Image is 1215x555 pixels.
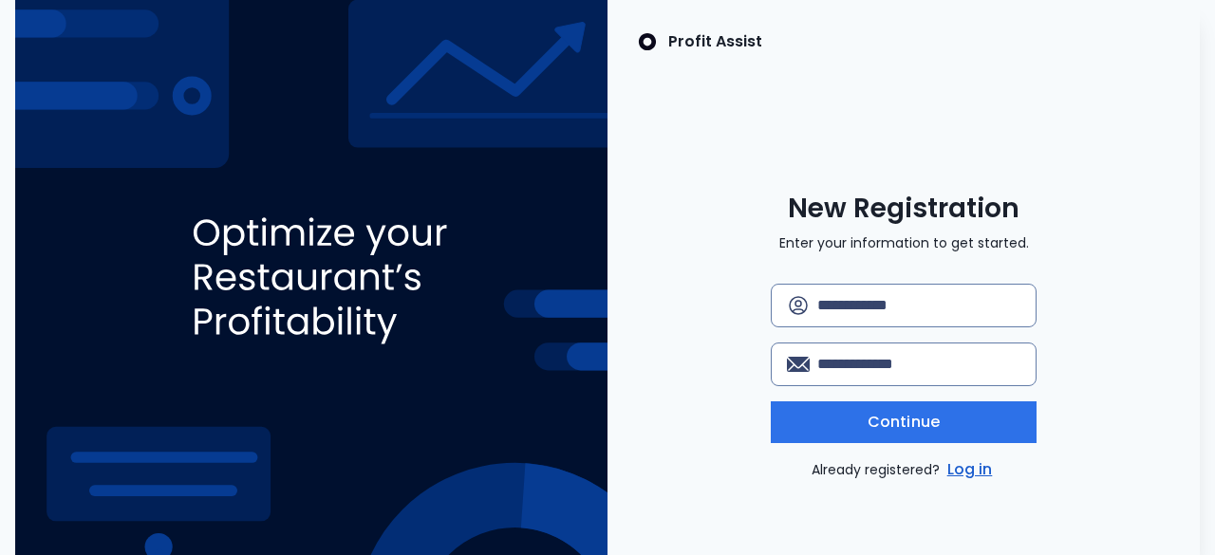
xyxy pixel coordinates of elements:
[788,192,1019,226] span: New Registration
[779,233,1029,253] p: Enter your information to get started.
[944,458,997,481] a: Log in
[638,30,657,53] img: SpotOn Logo
[812,458,997,481] p: Already registered?
[868,411,940,434] span: Continue
[771,401,1037,443] button: Continue
[668,30,762,53] p: Profit Assist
